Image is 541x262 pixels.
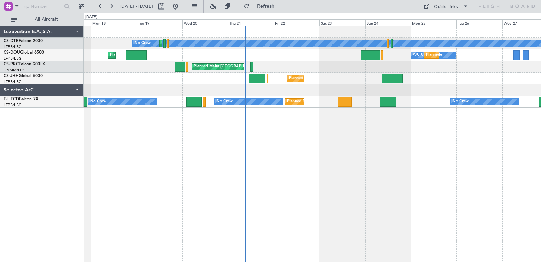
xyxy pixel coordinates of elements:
a: LFPB/LBG [4,44,22,49]
div: Planned Maint [GEOGRAPHIC_DATA] ([GEOGRAPHIC_DATA]) [110,50,221,60]
div: Wed 20 [182,19,228,26]
div: Planned Maint [GEOGRAPHIC_DATA] ([GEOGRAPHIC_DATA]) [194,61,305,72]
div: No Crew [217,96,233,107]
span: CS-JHH [4,74,19,78]
div: No Crew [90,96,106,107]
a: CS-DTRFalcon 2000 [4,39,43,43]
div: Planned Maint [GEOGRAPHIC_DATA] ([GEOGRAPHIC_DATA]) [289,73,400,84]
button: All Aircraft [8,14,76,25]
div: [DATE] [85,14,97,20]
span: Refresh [251,4,281,9]
a: CS-JHHGlobal 6000 [4,74,43,78]
span: CS-DOU [4,50,20,55]
div: Mon 25 [411,19,456,26]
span: CS-RRC [4,62,19,66]
div: Quick Links [434,4,458,11]
a: CS-RRCFalcon 900LX [4,62,45,66]
span: All Aircraft [18,17,74,22]
div: Planned Maint [GEOGRAPHIC_DATA] ([GEOGRAPHIC_DATA]) [287,96,398,107]
a: LFPB/LBG [4,102,22,108]
div: Fri 22 [274,19,319,26]
input: Trip Number [21,1,62,12]
span: [DATE] - [DATE] [120,3,153,10]
div: Thu 21 [228,19,274,26]
span: CS-DTR [4,39,19,43]
div: No Crew [453,96,469,107]
button: Quick Links [420,1,472,12]
a: DNMM/LOS [4,67,25,73]
div: Sun 24 [365,19,411,26]
button: Refresh [241,1,283,12]
div: Tue 19 [137,19,182,26]
div: Planned Maint [GEOGRAPHIC_DATA] ([GEOGRAPHIC_DATA]) [426,50,537,60]
a: CS-DOUGlobal 6500 [4,50,44,55]
div: A/C Unavailable [413,50,442,60]
div: No Crew [135,38,151,49]
div: Tue 26 [456,19,502,26]
a: LFPB/LBG [4,79,22,84]
span: F-HECD [4,97,19,101]
a: F-HECDFalcon 7X [4,97,38,101]
div: Mon 18 [91,19,137,26]
div: Planned Maint Sofia [161,38,197,49]
div: Sat 23 [319,19,365,26]
a: LFPB/LBG [4,56,22,61]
